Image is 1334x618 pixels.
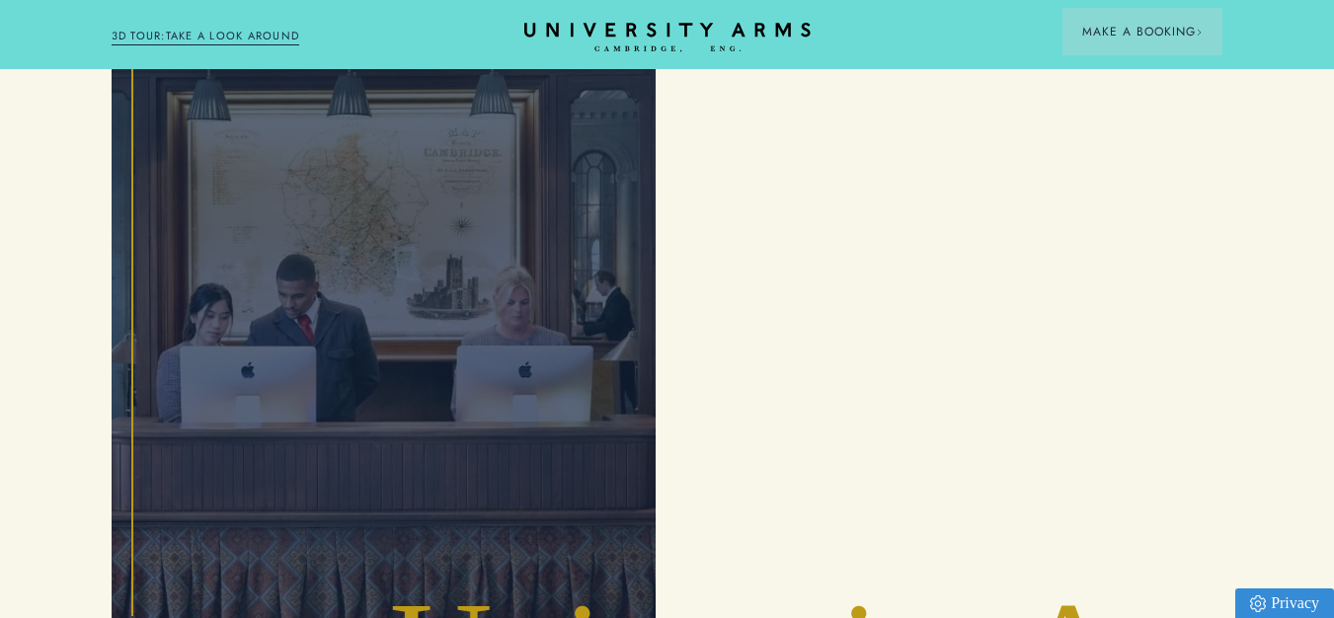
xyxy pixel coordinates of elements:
img: Privacy [1250,595,1266,612]
img: Arrow icon [1196,29,1203,36]
button: Make a BookingArrow icon [1062,8,1222,55]
span: Make a Booking [1082,23,1203,40]
a: Home [524,23,811,53]
a: 3D TOUR:TAKE A LOOK AROUND [112,28,300,45]
a: Privacy [1235,588,1334,618]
